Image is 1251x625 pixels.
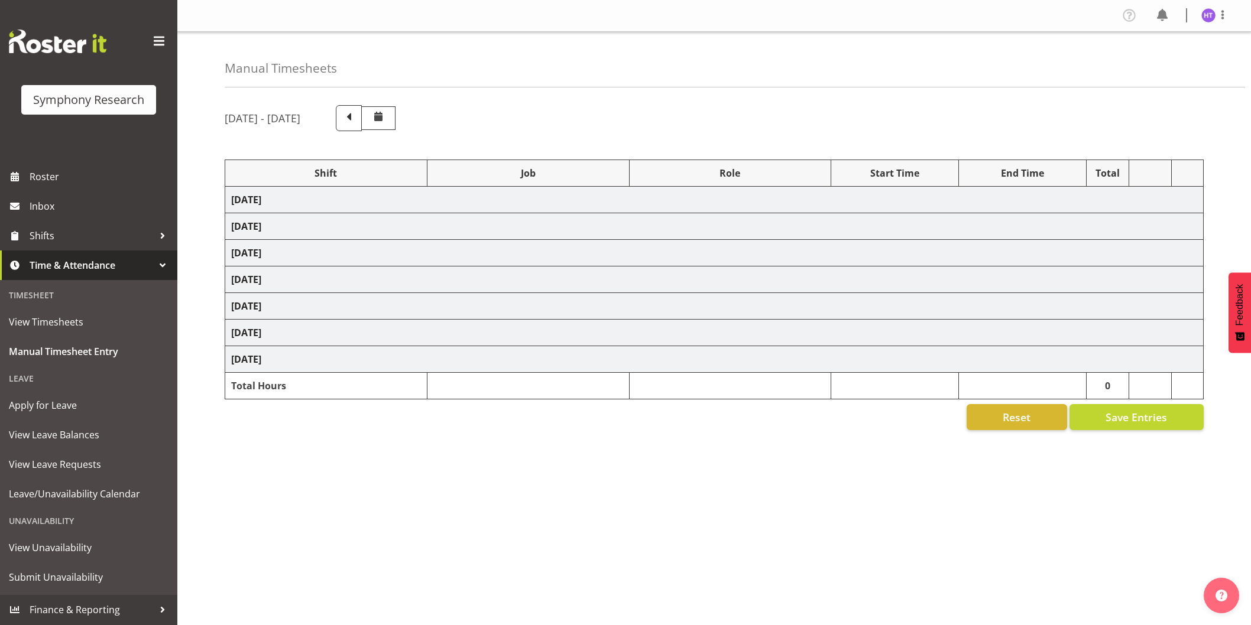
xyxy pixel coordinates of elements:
span: Leave/Unavailability Calendar [9,485,168,503]
div: Job [433,166,623,180]
span: Feedback [1234,284,1245,325]
a: View Unavailability [3,533,174,562]
div: End Time [965,166,1080,180]
a: Manual Timesheet Entry [3,337,174,366]
td: [DATE] [225,240,1204,266]
img: help-xxl-2.png [1216,590,1227,601]
a: View Leave Balances [3,420,174,450]
a: Submit Unavailability [3,562,174,592]
a: View Timesheets [3,307,174,337]
img: hal-thomas1264.jpg [1201,8,1216,22]
td: [DATE] [225,320,1204,346]
td: [DATE] [225,293,1204,320]
span: Inbox [30,197,171,215]
div: Symphony Research [33,91,144,109]
span: Manual Timesheet Entry [9,343,168,360]
a: Apply for Leave [3,390,174,420]
span: View Timesheets [9,313,168,331]
a: View Leave Requests [3,450,174,479]
div: Role [636,166,825,180]
div: Start Time [837,166,952,180]
button: Save Entries [1069,404,1204,430]
div: Unavailability [3,509,174,533]
td: 0 [1087,373,1129,399]
span: Apply for Leave [9,396,168,414]
span: Shifts [30,227,154,245]
div: Timesheet [3,283,174,307]
span: Time & Attendance [30,256,154,274]
button: Feedback - Show survey [1229,272,1251,353]
td: [DATE] [225,187,1204,213]
span: Reset [1003,409,1030,425]
span: Save Entries [1106,409,1167,425]
td: [DATE] [225,213,1204,240]
h5: [DATE] - [DATE] [225,112,300,125]
td: Total Hours [225,373,427,399]
span: View Unavailability [9,539,168,556]
span: Roster [30,168,171,185]
a: Leave/Unavailability Calendar [3,479,174,509]
td: [DATE] [225,346,1204,373]
img: Rosterit website logo [9,30,106,53]
h4: Manual Timesheets [225,61,337,75]
div: Shift [231,166,421,180]
div: Total [1093,166,1123,180]
div: Leave [3,366,174,390]
button: Reset [967,404,1067,430]
span: Finance & Reporting [30,601,154,619]
span: Submit Unavailability [9,568,168,586]
td: [DATE] [225,266,1204,293]
span: View Leave Requests [9,455,168,473]
span: View Leave Balances [9,426,168,444]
